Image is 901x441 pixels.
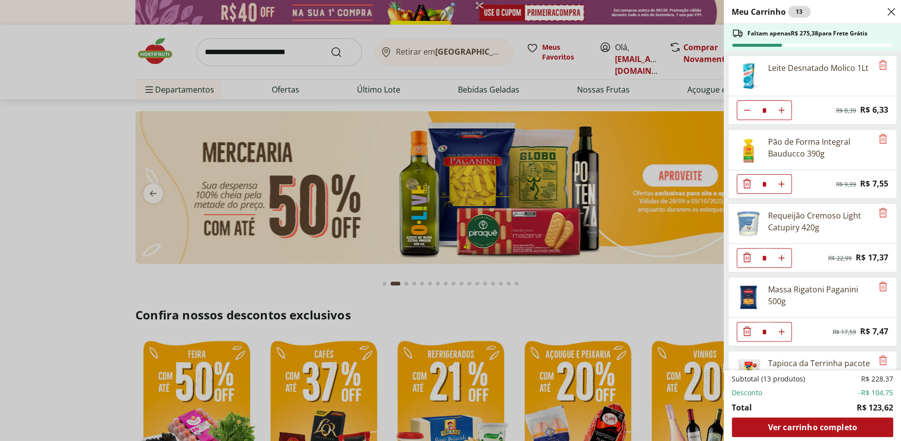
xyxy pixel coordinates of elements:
[836,107,856,115] span: R$ 8,39
[877,207,889,219] button: Remove
[757,175,772,193] input: Quantidade Atual
[772,174,791,194] button: Aumentar Quantidade
[857,402,893,413] span: R$ 123,62
[732,402,752,413] span: Total
[772,248,791,268] button: Aumentar Quantidade
[732,6,810,18] h2: Meu Carrinho
[768,283,872,307] div: Massa Rigatoni Paganini 500g
[732,374,805,384] span: Subtotal (13 produtos)
[828,254,852,262] span: R$ 22,99
[737,248,757,268] button: Diminuir Quantidade
[757,249,772,267] input: Quantidade Atual
[768,136,872,159] div: Pão de Forma Integral Bauducco 390g
[833,328,856,336] span: R$ 17,59
[735,210,762,237] img: Principal
[856,251,888,264] span: R$ 17,37
[877,133,889,145] button: Remove
[737,174,757,194] button: Diminuir Quantidade
[877,60,889,71] button: Remove
[735,357,762,385] img: Tapioca da Terrinha pacote 500g
[747,30,868,37] span: Faltam apenas R$ 275,38 para Frete Grátis
[735,136,762,163] img: Principal
[768,210,872,233] div: Requeijão Cremoso Light Catupiry 420g
[772,322,791,342] button: Aumentar Quantidade
[757,322,772,341] input: Quantidade Atual
[860,325,888,338] span: R$ 7,47
[772,100,791,120] button: Aumentar Quantidade
[859,388,893,398] span: -R$ 104,75
[860,177,888,190] span: R$ 7,55
[861,374,893,384] span: R$ 228,37
[737,100,757,120] button: Diminuir Quantidade
[788,6,810,18] div: 13
[877,281,889,293] button: Remove
[836,181,856,189] span: R$ 9,99
[732,388,762,398] span: Desconto
[877,355,889,367] button: Remove
[757,101,772,120] input: Quantidade Atual
[735,283,762,311] img: Principal
[860,103,888,117] span: R$ 6,33
[768,423,857,431] span: Ver carrinho completo
[768,357,872,381] div: Tapioca da Terrinha pacote 500g
[732,417,893,437] a: Ver carrinho completo
[768,62,869,74] div: Leite Desnatado Molico 1Lt
[737,322,757,342] button: Diminuir Quantidade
